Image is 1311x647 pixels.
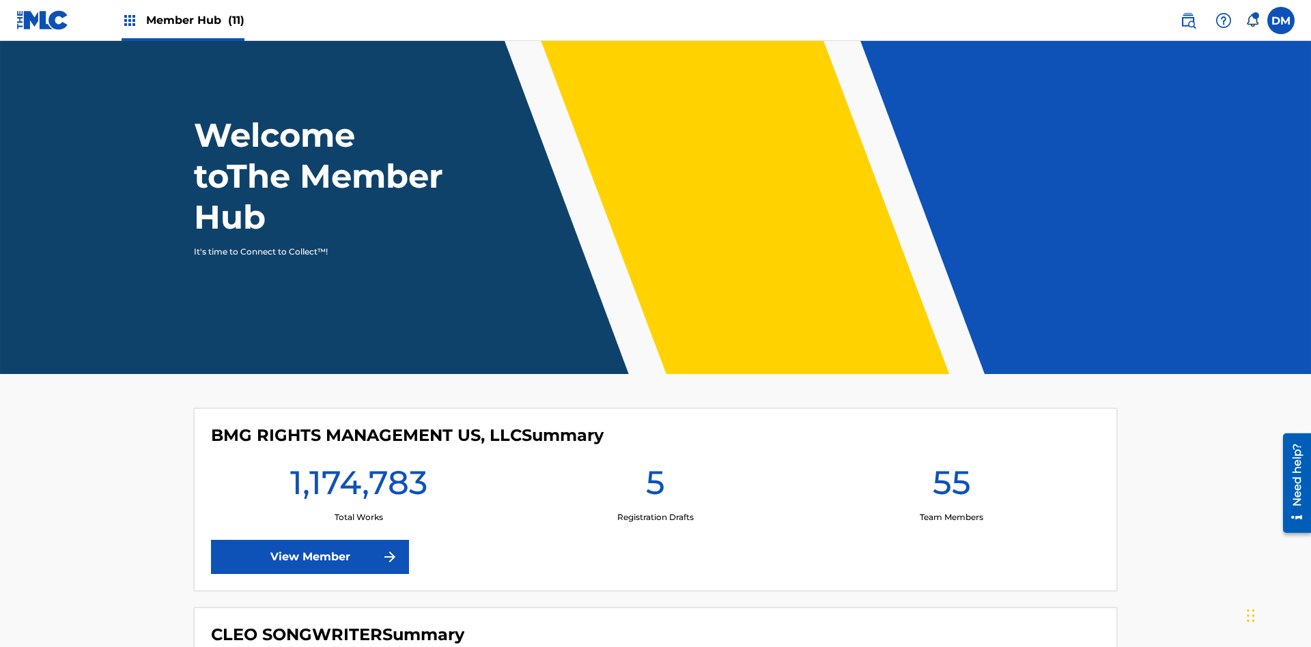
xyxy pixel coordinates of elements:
[290,462,427,511] h1: 1,174,783
[933,462,971,511] h1: 55
[1247,595,1255,636] div: Drag
[1245,14,1259,27] div: Notifications
[1215,12,1232,29] img: help
[335,511,383,523] p: Total Works
[1174,7,1202,34] a: Public Search
[646,462,665,511] h1: 5
[1267,7,1295,34] div: User Menu
[1273,428,1311,540] iframe: Resource Center
[16,10,69,30] img: MLC Logo
[1210,7,1237,34] div: Help
[1243,581,1311,647] iframe: Chat Widget
[228,14,244,27] span: (11)
[194,246,431,258] p: It's time to Connect to Collect™!
[194,115,449,238] h1: Welcome to The Member Hub
[211,540,409,574] a: View Member
[122,12,138,29] img: Top Rightsholders
[1180,12,1196,29] img: search
[211,624,464,645] h4: CLEO SONGWRITER
[211,425,604,446] h4: BMG RIGHTS MANAGEMENT US, LLC
[617,511,694,523] p: Registration Drafts
[920,511,983,523] p: Team Members
[382,549,398,565] img: f7272a7cc735f4ea7f67.svg
[146,12,244,28] span: Member Hub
